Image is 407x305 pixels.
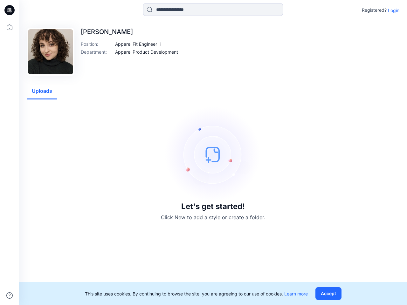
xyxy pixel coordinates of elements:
[315,287,341,300] button: Accept
[388,7,399,14] p: Login
[81,28,178,36] p: [PERSON_NAME]
[115,49,178,55] p: Apparel Product Development
[284,291,308,296] a: Learn more
[85,290,308,297] p: This site uses cookies. By continuing to browse the site, you are agreeing to our use of cookies.
[81,49,113,55] p: Department :
[165,107,261,202] img: empty-state-image.svg
[181,202,245,211] h3: Let's get started!
[161,213,265,221] p: Click New to add a style or create a folder.
[28,29,73,74] img: Cayla Zubarev
[81,41,113,47] p: Position :
[115,41,161,47] p: Apparel Fit Engineer Ii
[27,83,57,99] button: Uploads
[362,6,387,14] p: Registered?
